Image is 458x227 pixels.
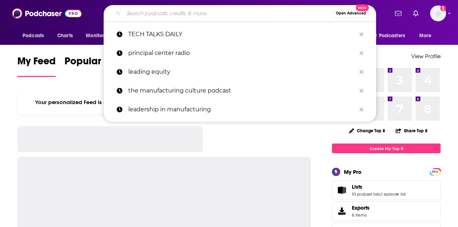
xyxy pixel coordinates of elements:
[17,55,56,72] span: My Feed
[104,63,376,81] a: leading equity
[440,5,446,11] svg: Add a profile image
[104,25,376,44] a: TECH TALKS DAILY
[334,206,349,216] span: Exports
[430,5,446,21] button: Show profile menu
[352,205,370,211] span: Exports
[430,5,446,21] span: Logged in as systemsteam
[128,44,356,63] p: principal center radio
[380,192,381,197] span: ,
[104,5,376,22] div: Search podcasts, credits, & more...
[366,29,416,43] button: open menu
[64,55,126,72] span: Popular Feed
[128,100,356,119] p: leadership in manufacturing
[345,126,390,135] button: Change Top 8
[336,12,366,15] span: Open Advanced
[414,29,441,43] button: open menu
[332,180,441,200] span: Lists
[352,184,362,190] span: Lists
[395,124,428,138] button: Share Top 8
[22,31,44,41] span: Podcasts
[128,81,356,100] p: the manufacturing culture podcast
[352,192,380,197] a: 10 podcast lists
[356,4,369,11] span: New
[81,29,121,43] button: open menu
[431,169,440,174] a: PRO
[128,25,356,44] p: TECH TALKS DAILY
[128,63,356,81] p: leading equity
[332,201,441,221] a: Exports
[392,7,404,20] a: Show notifications dropdown
[352,213,370,218] span: 6 items
[352,184,406,190] a: Lists
[332,144,441,153] a: Create My Top 8
[411,53,441,60] a: View Profile
[104,81,376,100] a: the manufacturing culture podcast
[334,185,349,195] a: Lists
[17,55,56,77] a: My Feed
[381,192,406,197] a: 1 episode list
[12,7,82,20] img: Podchaser - Follow, Share and Rate Podcasts
[333,9,369,18] button: Open AdvancedNew
[431,169,440,175] span: PRO
[53,29,77,43] a: Charts
[104,44,376,63] a: principal center radio
[370,31,405,41] span: For Podcasters
[344,168,362,175] div: My Pro
[64,55,126,77] a: Popular Feed
[410,7,421,20] a: Show notifications dropdown
[124,8,333,19] input: Search podcasts, credits, & more...
[419,31,432,41] span: More
[17,90,311,115] div: Your personalized Feed is curated based on the Podcasts, Creators, Users, and Lists that you Follow.
[430,5,446,21] img: User Profile
[17,29,53,43] button: open menu
[57,31,73,41] span: Charts
[104,100,376,119] a: leadership in manufacturing
[86,31,112,41] span: Monitoring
